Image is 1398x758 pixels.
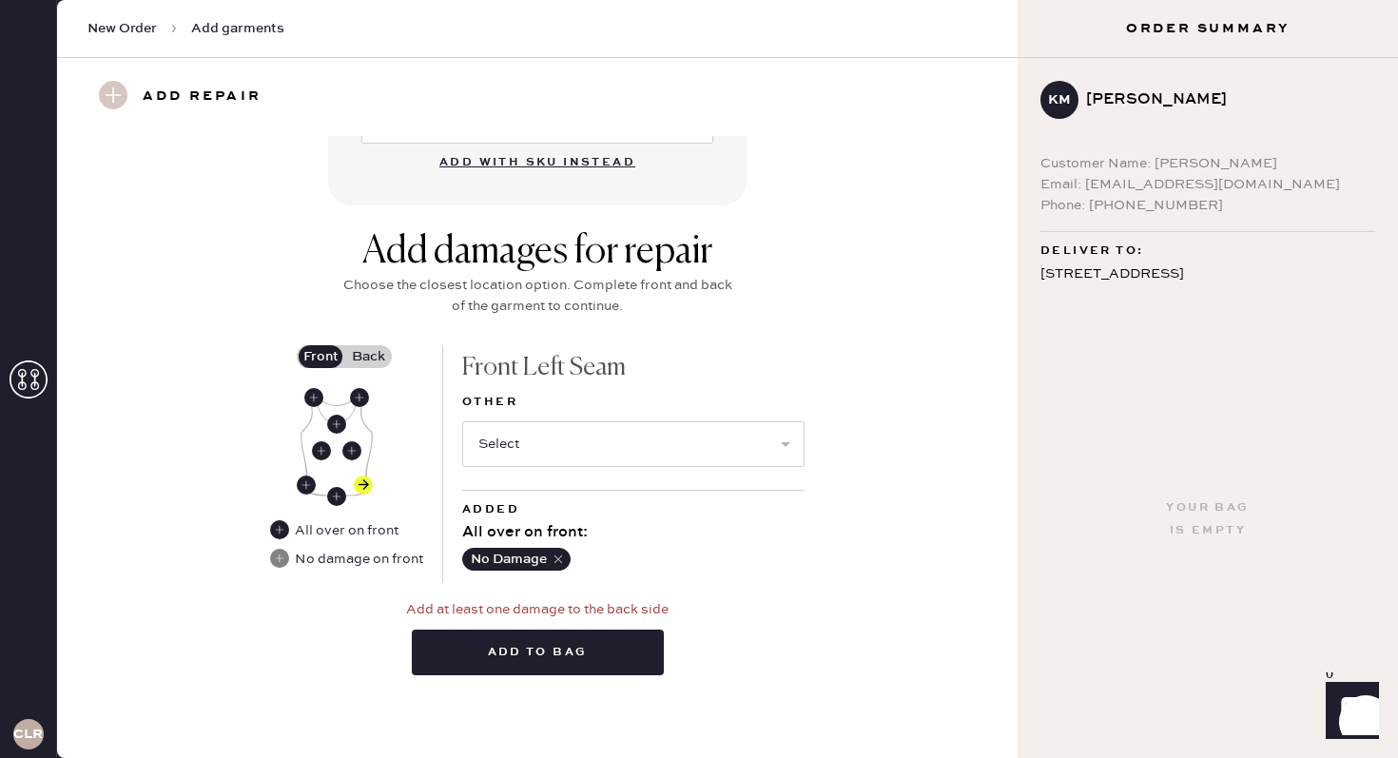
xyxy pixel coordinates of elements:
div: Front Center Neckline [327,415,346,434]
div: Front Left Body [342,441,361,460]
label: Other [462,391,805,414]
button: No Damage [462,548,571,571]
label: Front [297,345,344,368]
div: Front Left Seam [354,476,373,495]
button: Add to bag [412,630,664,675]
div: Email: [EMAIL_ADDRESS][DOMAIN_NAME] [1040,174,1375,195]
div: Front Left Shoulder [350,388,369,407]
div: No damage on front [295,549,423,570]
div: Added [462,498,805,521]
div: All over on front [295,520,398,541]
span: New Order [87,19,157,38]
div: No damage on front [270,549,423,570]
div: [STREET_ADDRESS] apt 504 [US_STATE][GEOGRAPHIC_DATA] , DC 20009 [1040,262,1375,335]
div: Front Center Hem [327,487,346,506]
img: Garment image [301,392,373,496]
div: Front Right Shoulder [304,388,323,407]
iframe: Front Chat [1308,672,1389,754]
div: Front Left Seam [462,345,805,391]
h3: Order Summary [1018,19,1398,38]
div: Customer Name: [PERSON_NAME] [1040,153,1375,174]
div: Add at least one damage to the back side [406,599,669,620]
div: Choose the closest location option. Complete front and back of the garment to continue. [338,275,737,317]
div: [PERSON_NAME] [1086,88,1360,111]
h3: CLR [13,728,43,741]
h3: KM [1048,93,1071,107]
div: Phone: [PHONE_NUMBER] [1040,195,1375,216]
div: Your bag is empty [1166,496,1249,542]
div: Front Right Seam [297,476,316,495]
div: All over on front : [462,521,805,544]
label: Back [344,345,392,368]
div: All over on front [270,520,400,541]
span: Deliver to: [1040,240,1143,262]
div: Front Right Body [312,441,331,460]
button: Add with SKU instead [428,144,647,182]
div: Add damages for repair [338,229,737,275]
span: Add garments [191,19,284,38]
h3: Add repair [143,81,262,113]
